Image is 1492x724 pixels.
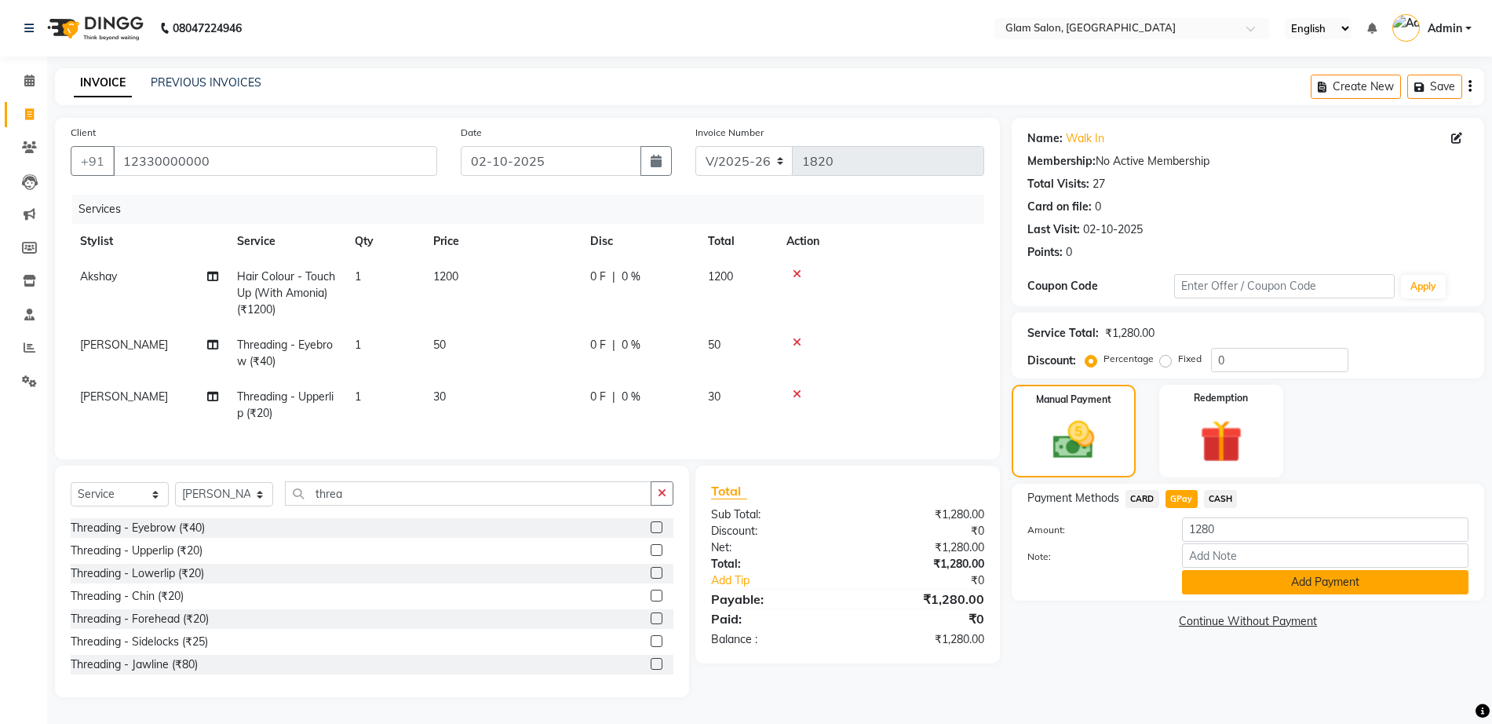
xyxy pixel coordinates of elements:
[1428,20,1462,37] span: Admin
[1027,221,1080,238] div: Last Visit:
[622,337,640,353] span: 0 %
[872,572,996,589] div: ₹0
[848,590,996,609] div: ₹1,280.00
[848,539,996,556] div: ₹1,280.00
[1027,176,1089,192] div: Total Visits:
[1027,353,1076,369] div: Discount:
[590,337,606,353] span: 0 F
[581,224,699,259] th: Disc
[1066,244,1072,261] div: 0
[1027,278,1174,294] div: Coupon Code
[355,269,361,283] span: 1
[699,572,873,589] a: Add Tip
[1027,244,1063,261] div: Points:
[80,269,117,283] span: Akshay
[848,556,996,572] div: ₹1,280.00
[433,389,446,404] span: 30
[71,634,208,650] div: Threading - Sidelocks (₹25)
[1178,352,1202,366] label: Fixed
[612,337,615,353] span: |
[433,269,458,283] span: 1200
[237,389,334,420] span: Threading - Upperlip (₹20)
[590,269,606,285] span: 0 F
[1194,391,1248,405] label: Redemption
[708,389,720,404] span: 30
[612,269,615,285] span: |
[590,389,606,405] span: 0 F
[699,609,848,628] div: Paid:
[71,588,184,605] div: Threading - Chin (₹20)
[1027,199,1092,215] div: Card on file:
[1103,352,1154,366] label: Percentage
[237,269,335,316] span: Hair Colour - Touch Up (With Amonia) (₹1200)
[848,523,996,539] div: ₹0
[708,338,720,352] span: 50
[80,389,168,404] span: [PERSON_NAME]
[237,338,333,368] span: Threading - Eyebrow (₹40)
[1125,490,1159,508] span: CARD
[1095,199,1101,215] div: 0
[1066,130,1104,147] a: Walk In
[345,224,424,259] th: Qty
[1401,275,1446,298] button: Apply
[228,224,345,259] th: Service
[612,389,615,405] span: |
[848,631,996,648] div: ₹1,280.00
[1016,523,1170,537] label: Amount:
[1093,176,1105,192] div: 27
[1174,274,1395,298] input: Enter Offer / Coupon Code
[1027,325,1099,342] div: Service Total:
[1016,550,1170,564] label: Note:
[71,565,204,582] div: Threading - Lowerlip (₹20)
[1083,221,1143,238] div: 02-10-2025
[1182,517,1468,542] input: Amount
[1311,75,1401,99] button: Create New
[1407,75,1462,99] button: Save
[622,389,640,405] span: 0 %
[71,520,205,536] div: Threading - Eyebrow (₹40)
[1166,490,1198,508] span: GPay
[74,69,132,97] a: INVOICE
[1027,153,1096,170] div: Membership:
[1182,543,1468,568] input: Add Note
[424,224,581,259] th: Price
[71,146,115,176] button: +91
[699,523,848,539] div: Discount:
[433,338,446,352] span: 50
[1187,415,1256,468] img: _gift.svg
[1027,130,1063,147] div: Name:
[151,75,261,90] a: PREVIOUS INVOICES
[622,269,640,285] span: 0 %
[355,338,361,352] span: 1
[1105,325,1155,342] div: ₹1,280.00
[72,195,996,224] div: Services
[699,224,777,259] th: Total
[699,631,848,648] div: Balance :
[71,611,209,627] div: Threading - Forehead (₹20)
[1036,393,1111,407] label: Manual Payment
[708,269,733,283] span: 1200
[699,590,848,609] div: Payable:
[1392,14,1420,42] img: Admin
[848,609,996,628] div: ₹0
[695,126,764,140] label: Invoice Number
[777,224,984,259] th: Action
[1182,570,1468,594] button: Add Payment
[285,481,651,506] input: Search or Scan
[1040,416,1107,464] img: _cash.svg
[848,506,996,523] div: ₹1,280.00
[355,389,361,404] span: 1
[461,126,482,140] label: Date
[71,224,228,259] th: Stylist
[71,656,198,673] div: Threading - Jawline (₹80)
[1015,613,1481,630] a: Continue Without Payment
[173,6,242,50] b: 08047224946
[1204,490,1238,508] span: CASH
[711,483,747,499] span: Total
[699,539,848,556] div: Net:
[699,506,848,523] div: Sub Total:
[40,6,148,50] img: logo
[1027,490,1119,506] span: Payment Methods
[1027,153,1468,170] div: No Active Membership
[699,556,848,572] div: Total:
